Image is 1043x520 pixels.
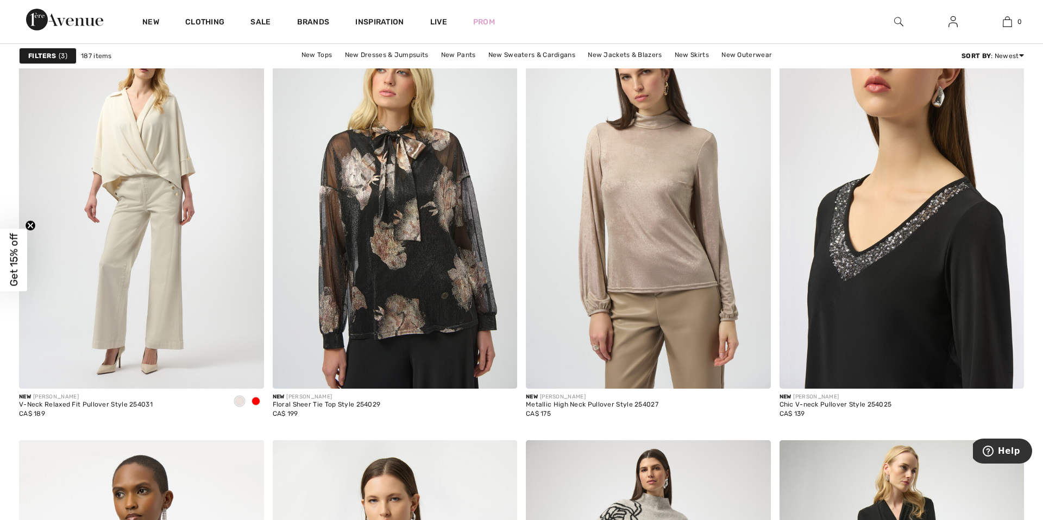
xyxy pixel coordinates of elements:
span: Get 15% off [8,233,20,287]
a: New Sweaters & Cardigans [483,48,581,62]
span: CA$ 189 [19,410,45,417]
span: New [273,394,285,400]
a: Prom [473,16,495,28]
a: New Outerwear [716,48,777,62]
div: [PERSON_NAME] [273,393,381,401]
div: Floral Sheer Tie Top Style 254029 [273,401,381,409]
div: [PERSON_NAME] [780,393,892,401]
a: New [142,17,159,29]
span: New [19,394,31,400]
img: search the website [894,15,903,28]
span: 3 [59,51,67,61]
img: My Bag [1003,15,1012,28]
a: Clothing [185,17,224,29]
a: New Tops [296,48,337,62]
div: Metallic High Neck Pullover Style 254027 [526,401,658,409]
a: Brands [297,17,330,29]
div: : Newest [962,51,1024,61]
div: Chic V-neck Pullover Style 254025 [780,401,892,409]
div: Champagne 171 [231,393,248,411]
a: New Dresses & Jumpsuits [340,48,434,62]
button: Close teaser [25,220,36,231]
span: New [526,394,538,400]
span: 187 items [81,51,112,61]
a: Live [430,16,447,28]
a: 0 [981,15,1034,28]
img: 1ère Avenue [26,9,103,30]
div: [PERSON_NAME] [19,393,153,401]
span: CA$ 175 [526,410,551,417]
div: Red [248,393,264,411]
a: New Jackets & Blazers [582,48,667,62]
a: Sale [250,17,271,29]
a: New Skirts [669,48,714,62]
img: plus_v2.svg [1003,367,1013,377]
span: CA$ 139 [780,410,805,417]
span: CA$ 199 [273,410,298,417]
span: 0 [1017,17,1022,27]
div: V-Neck Relaxed Fit Pullover Style 254031 [19,401,153,409]
strong: Sort By [962,52,991,60]
img: My Info [948,15,958,28]
img: Floral Sheer Tie Top Style 254029. Black/Multi [273,22,518,389]
img: Metallic High Neck Pullover Style 254027. Beige/gold [526,22,771,389]
img: V-Neck Relaxed Fit Pullover Style 254031. Champagne 171 [19,22,264,389]
div: [PERSON_NAME] [526,393,658,401]
a: New Pants [436,48,481,62]
span: New [780,394,791,400]
iframe: Opens a widget where you can find more information [973,439,1032,466]
span: Inspiration [355,17,404,29]
strong: Filters [28,51,56,61]
a: Sign In [940,15,966,29]
a: Chic V-neck Pullover Style 254025. Black/Silver [780,22,1025,389]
